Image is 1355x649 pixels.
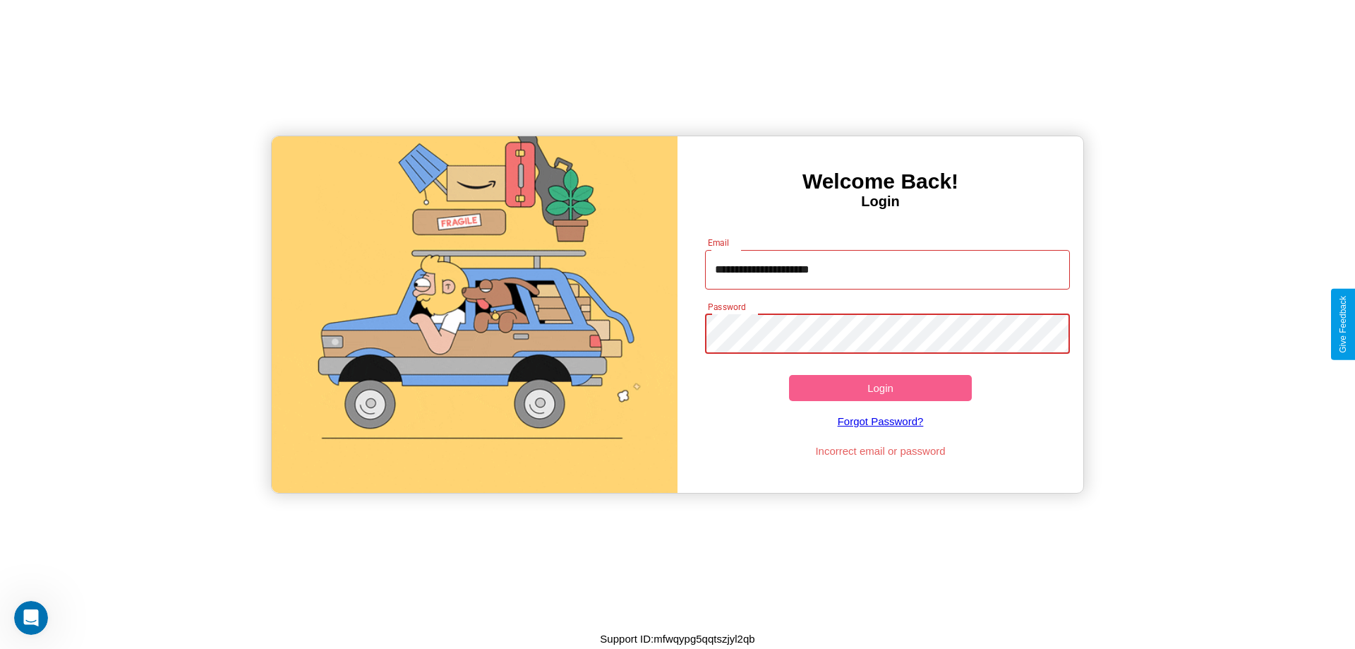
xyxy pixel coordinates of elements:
h3: Welcome Back! [677,169,1083,193]
a: Forgot Password? [698,401,1064,441]
iframe: Intercom live chat [14,601,48,635]
p: Incorrect email or password [698,441,1064,460]
label: Password [708,301,745,313]
label: Email [708,237,730,249]
img: gif [272,136,677,493]
h4: Login [677,193,1083,210]
p: Support ID: mfwqypg5qqtszjyl2qb [600,629,754,648]
div: Give Feedback [1338,296,1348,353]
button: Login [789,375,972,401]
